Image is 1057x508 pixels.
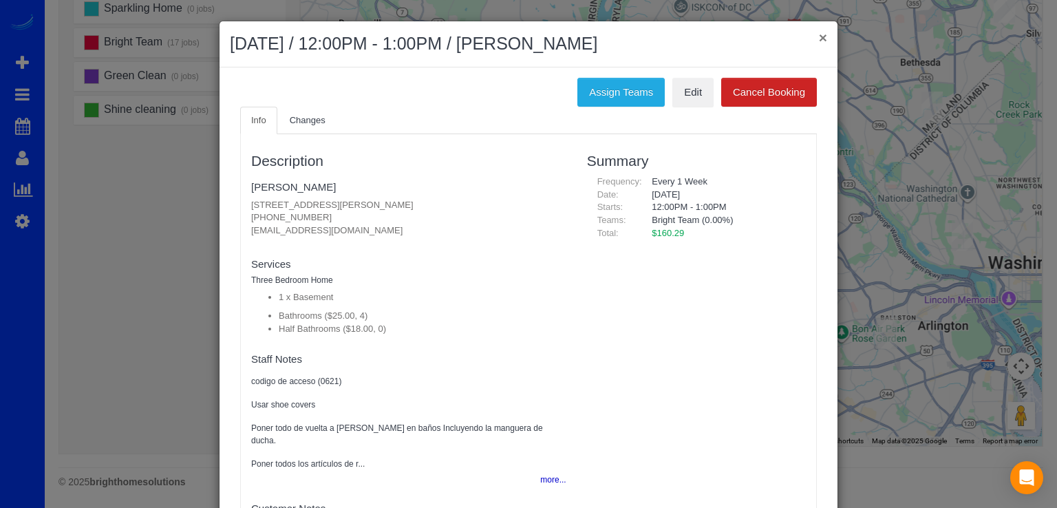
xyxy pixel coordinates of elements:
h3: Summary [587,153,806,169]
li: Half Bathrooms ($18.00, 0) [279,323,566,336]
li: Bright Team (0.00%) [652,214,796,227]
a: Info [240,107,277,135]
span: Date: [597,189,619,200]
a: Edit [672,78,714,107]
a: [PERSON_NAME] [251,181,336,193]
span: Info [251,115,266,125]
button: more... [532,470,566,490]
button: Assign Teams [577,78,665,107]
span: Frequency: [597,176,642,187]
span: $160.29 [652,228,684,238]
li: 1 x Basement [279,291,566,304]
a: Changes [279,107,337,135]
h4: Services [251,259,566,271]
h4: Staff Notes [251,354,566,366]
div: Open Intercom Messenger [1010,461,1043,494]
div: 12:00PM - 1:00PM [641,201,806,214]
p: [STREET_ADDRESS][PERSON_NAME] [PHONE_NUMBER] [EMAIL_ADDRESS][DOMAIN_NAME] [251,199,566,237]
h3: Description [251,153,566,169]
button: Cancel Booking [721,78,817,107]
li: Bathrooms ($25.00, 4) [279,310,566,323]
span: Teams: [597,215,626,225]
div: [DATE] [641,189,806,202]
h2: [DATE] / 12:00PM - 1:00PM / [PERSON_NAME] [230,32,827,56]
span: Changes [290,115,325,125]
div: Every 1 Week [641,176,806,189]
h5: Three Bedroom Home [251,276,566,285]
button: × [819,30,827,45]
span: Starts: [597,202,623,212]
pre: codigo de acceso (0621) Usar shoe covers Poner todo de vuelta a [PERSON_NAME] en baños Incluyendo... [251,376,566,470]
span: Total: [597,228,619,238]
